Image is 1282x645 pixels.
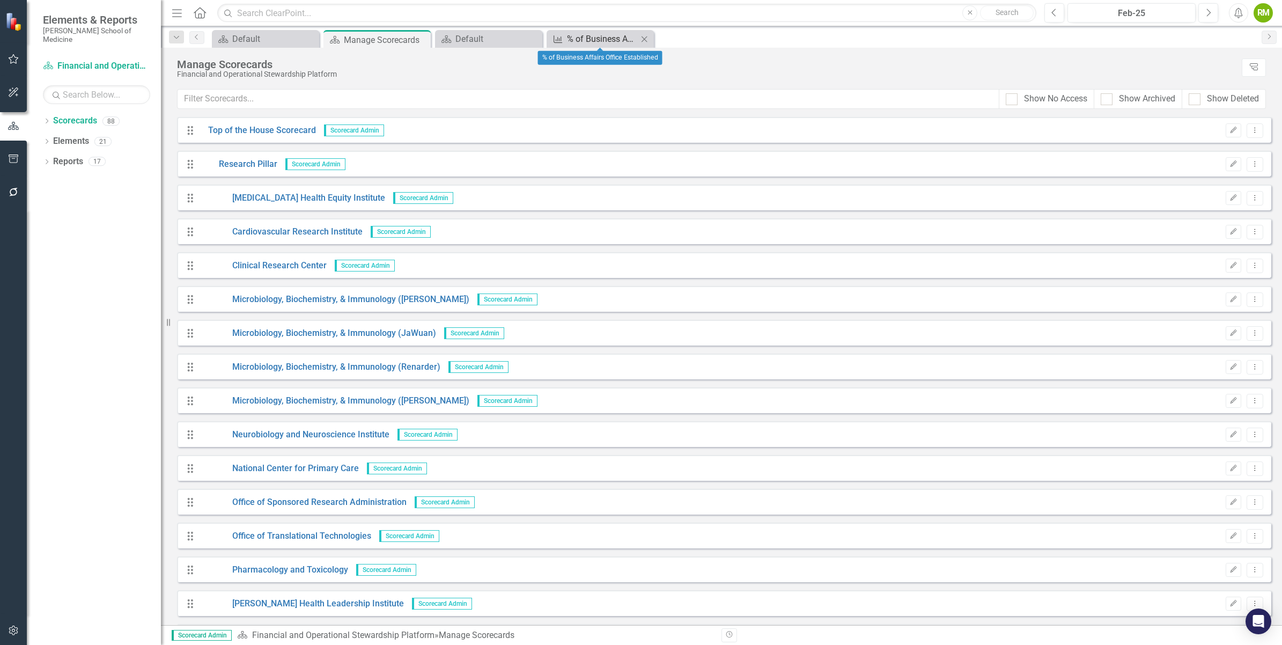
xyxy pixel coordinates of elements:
a: Default [438,32,540,46]
a: % of Business Affairs Office Established [549,32,638,46]
small: [PERSON_NAME] School of Medicine [43,26,150,44]
div: % of Business Affairs Office Established [538,51,662,65]
a: Elements [53,135,89,148]
div: Show Deleted [1207,93,1259,105]
button: RM [1254,3,1273,23]
input: Filter Scorecards... [177,89,999,109]
span: Scorecard Admin [335,260,395,272]
div: Manage Scorecards [177,58,1236,70]
a: Microbiology, Biochemistry, & Immunology ([PERSON_NAME]) [200,294,469,306]
a: Default [215,32,316,46]
input: Search Below... [43,85,150,104]
span: Scorecard Admin [367,463,427,474]
span: Scorecard Admin [444,327,504,339]
a: [MEDICAL_DATA] Health Equity Institute [200,192,385,204]
a: [PERSON_NAME] Health Leadership Institute [200,598,404,610]
div: 21 [94,137,112,146]
a: Cardiovascular Research Institute [200,226,363,238]
div: Feb-25 [1071,7,1192,20]
button: Search [980,5,1034,20]
a: Neurobiology and Neuroscience Institute [200,429,389,441]
span: Scorecard Admin [324,124,384,136]
a: Pharmacology and Toxicology [200,564,348,576]
span: Scorecard Admin [393,192,453,204]
a: Office of Sponsored Research Administration [200,496,407,509]
span: Scorecard Admin [477,294,537,305]
span: Scorecard Admin [412,598,472,610]
div: 88 [102,116,120,126]
span: Search [996,8,1019,17]
div: Manage Scorecards [344,33,428,47]
div: Default [455,32,540,46]
span: Scorecard Admin [356,564,416,576]
div: 17 [89,157,106,166]
a: Scorecards [53,115,97,127]
a: National Center for Primary Care [200,463,359,475]
div: % of Business Affairs Office Established [567,32,638,46]
div: » Manage Scorecards [237,629,713,642]
span: Scorecard Admin [379,530,439,542]
div: Open Intercom Messenger [1246,609,1271,634]
a: Microbiology, Biochemistry, & Immunology ([PERSON_NAME]) [200,395,469,407]
span: Scorecard Admin [477,395,537,407]
span: Scorecard Admin [285,158,345,170]
img: ClearPoint Strategy [5,12,24,31]
a: Top of the House Scorecard [200,124,316,137]
a: Reports [53,156,83,168]
span: Scorecard Admin [448,361,509,373]
span: Scorecard Admin [397,429,458,441]
div: Financial and Operational Stewardship Platform [177,70,1236,78]
div: Default [232,32,316,46]
a: Clinical Research Center [200,260,327,272]
div: Show Archived [1119,93,1175,105]
span: Elements & Reports [43,13,150,26]
a: Financial and Operational Stewardship Platform [252,630,434,640]
a: Research Pillar [200,158,277,171]
a: Microbiology, Biochemistry, & Immunology (JaWuan) [200,327,436,340]
a: Financial and Operational Stewardship Platform [43,60,150,72]
a: Microbiology, Biochemistry, & Immunology (Renarder) [200,361,440,373]
button: Feb-25 [1067,3,1196,23]
input: Search ClearPoint... [217,4,1036,23]
span: Scorecard Admin [371,226,431,238]
span: Scorecard Admin [415,496,475,508]
a: Office of Translational Technologies [200,530,371,543]
span: Scorecard Admin [172,630,232,641]
div: Show No Access [1024,93,1087,105]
